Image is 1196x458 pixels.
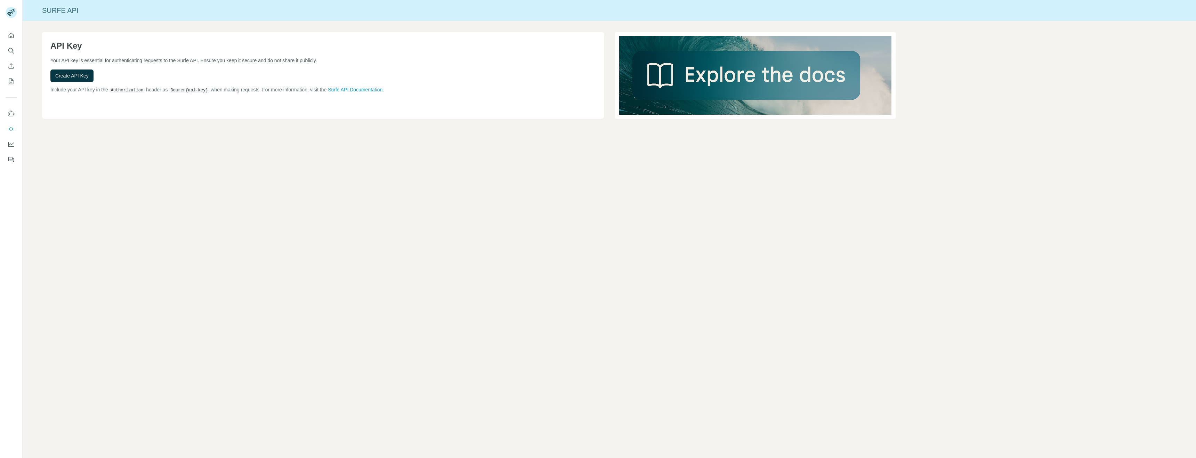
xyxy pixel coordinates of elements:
button: Enrich CSV [6,60,17,72]
button: Create API Key [50,69,94,82]
div: Surfe API [23,6,1196,15]
code: Bearer {api-key} [169,88,209,93]
button: Feedback [6,153,17,166]
p: Include your API key in the header as when making requests. For more information, visit the . [50,86,596,93]
code: Authorization [110,88,145,93]
p: Your API key is essential for authenticating requests to the Surfe API. Ensure you keep it secure... [50,57,596,64]
button: Quick start [6,29,17,42]
button: Dashboard [6,138,17,150]
button: Use Surfe on LinkedIn [6,107,17,120]
a: Surfe API Documentation [328,87,382,92]
button: Search [6,44,17,57]
span: Create API Key [55,72,89,79]
button: My lists [6,75,17,88]
h1: API Key [50,40,596,51]
button: Use Surfe API [6,123,17,135]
